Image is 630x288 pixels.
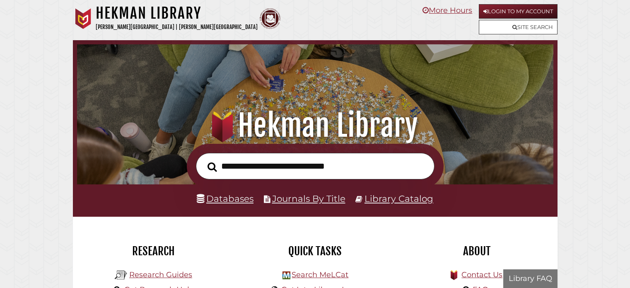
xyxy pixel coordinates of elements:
[129,270,192,279] a: Research Guides
[282,271,290,279] img: Hekman Library Logo
[203,160,221,174] button: Search
[115,269,127,281] img: Hekman Library Logo
[197,193,253,204] a: Databases
[272,193,345,204] a: Journals By Title
[96,4,258,22] h1: Hekman Library
[364,193,433,204] a: Library Catalog
[461,270,502,279] a: Contact Us
[292,270,348,279] a: Search MeLCat
[241,244,390,258] h2: Quick Tasks
[402,244,551,258] h2: About
[96,22,258,32] p: [PERSON_NAME][GEOGRAPHIC_DATA] | [PERSON_NAME][GEOGRAPHIC_DATA]
[260,8,280,29] img: Calvin Theological Seminary
[86,107,543,144] h1: Hekman Library
[422,6,472,15] a: More Hours
[79,244,228,258] h2: Research
[208,162,217,172] i: Search
[479,4,558,19] a: Login to My Account
[479,20,558,34] a: Site Search
[73,8,94,29] img: Calvin University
